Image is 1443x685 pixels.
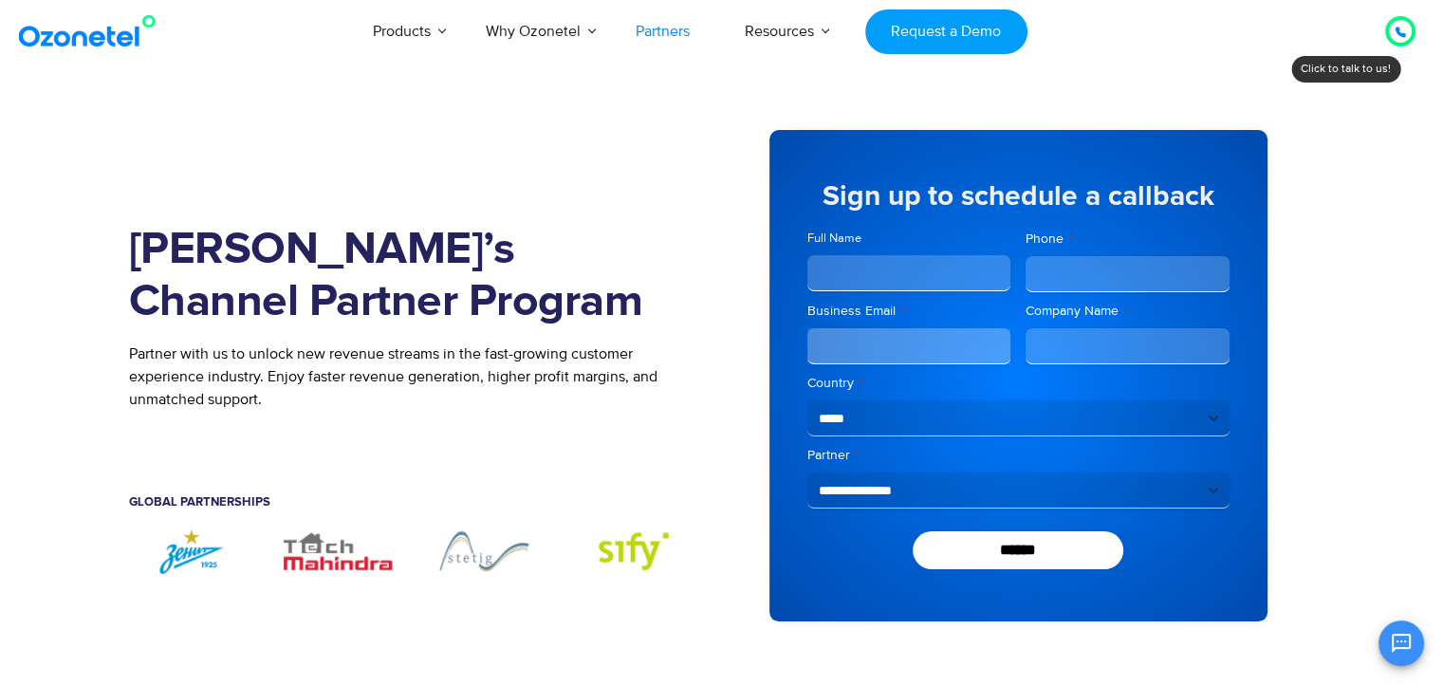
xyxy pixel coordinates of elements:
label: Company Name [1026,302,1230,321]
label: Business Email [807,302,1011,321]
label: Partner [807,446,1230,465]
img: Sify [566,528,694,574]
h1: [PERSON_NAME]’s Channel Partner Program [129,224,694,328]
h5: Global Partnerships [129,496,694,509]
div: 2 / 7 [129,528,256,574]
img: Stetig [420,528,547,574]
div: 3 / 7 [274,528,401,574]
h5: Sign up to schedule a callback [807,182,1230,211]
p: Partner with us to unlock new revenue streams in the fast-growing customer experience industry. E... [129,342,694,411]
label: Country [807,374,1230,393]
div: 4 / 7 [420,528,547,574]
img: ZENIT [129,528,256,574]
label: Phone [1026,230,1230,249]
button: Open chat [1378,620,1424,666]
img: TechMahindra [274,528,401,574]
div: Image Carousel [129,528,694,574]
label: Full Name [807,230,1011,248]
a: Request a Demo [865,9,1027,54]
div: 5 / 7 [566,528,694,574]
